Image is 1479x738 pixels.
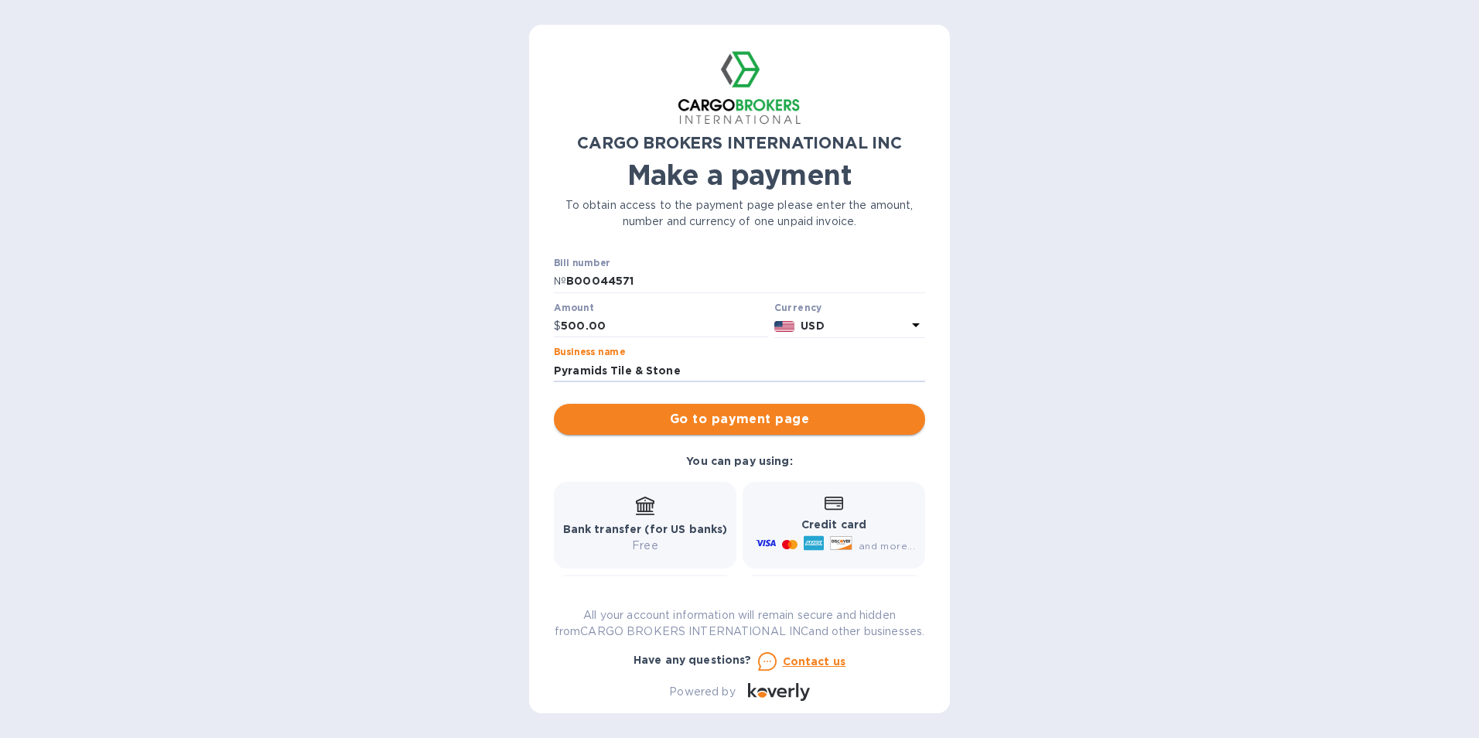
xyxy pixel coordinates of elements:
b: Currency [774,302,822,313]
p: To obtain access to the payment page please enter the amount, number and currency of one unpaid i... [554,197,925,230]
b: Bank transfer (for US banks) [563,523,728,535]
u: Contact us [783,655,846,668]
b: CARGO BROKERS INTERNATIONAL INC [577,133,902,152]
b: Credit card [801,518,866,531]
label: Amount [554,303,593,313]
p: Powered by [669,684,735,700]
label: Business name [554,348,625,357]
b: You can pay using: [686,455,792,467]
label: Bill number [554,259,610,268]
p: $ [554,318,561,334]
h1: Make a payment [554,159,925,191]
button: Go to payment page [554,404,925,435]
b: Have any questions? [634,654,752,666]
p: Free [563,538,728,554]
b: USD [801,319,824,332]
span: Go to payment page [566,410,913,429]
input: 0.00 [561,315,768,338]
img: USD [774,321,795,332]
p: № [554,273,566,289]
input: Enter bill number [566,270,925,293]
span: and more... [859,540,915,552]
input: Enter business name [554,359,925,382]
p: All your account information will remain secure and hidden from CARGO BROKERS INTERNATIONAL INC a... [554,607,925,640]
